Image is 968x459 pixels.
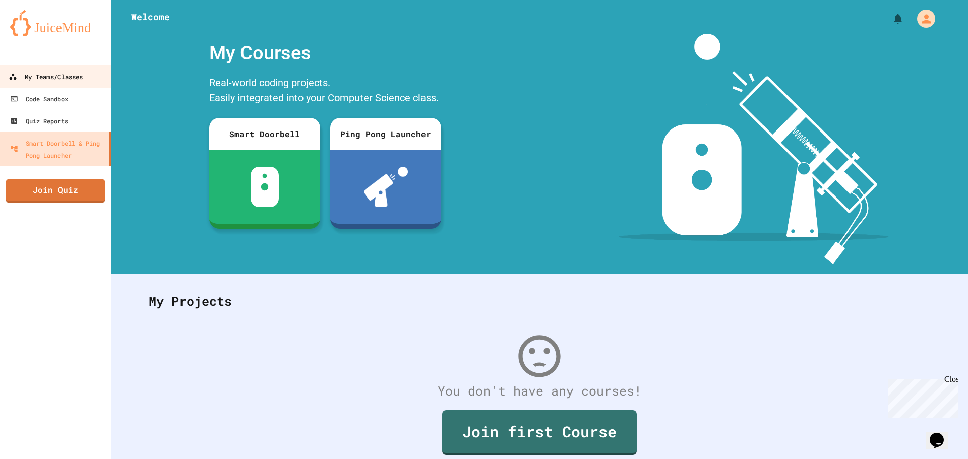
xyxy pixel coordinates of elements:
[442,410,637,455] a: Join first Course
[6,179,105,203] a: Join Quiz
[9,71,83,83] div: My Teams/Classes
[139,381,940,401] div: You don't have any courses!
[330,118,441,150] div: Ping Pong Launcher
[619,34,889,264] img: banner-image-my-projects.png
[139,282,940,321] div: My Projects
[204,73,446,110] div: Real-world coding projects. Easily integrated into your Computer Science class.
[10,115,68,127] div: Quiz Reports
[364,167,408,207] img: ppl-with-ball.png
[209,118,320,150] div: Smart Doorbell
[873,10,906,27] div: My Notifications
[4,4,70,64] div: Chat with us now!Close
[10,137,105,161] div: Smart Doorbell & Ping Pong Launcher
[204,34,446,73] div: My Courses
[10,93,68,105] div: Code Sandbox
[251,167,279,207] img: sdb-white.svg
[906,7,938,30] div: My Account
[926,419,958,449] iframe: chat widget
[10,10,101,36] img: logo-orange.svg
[884,375,958,418] iframe: chat widget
